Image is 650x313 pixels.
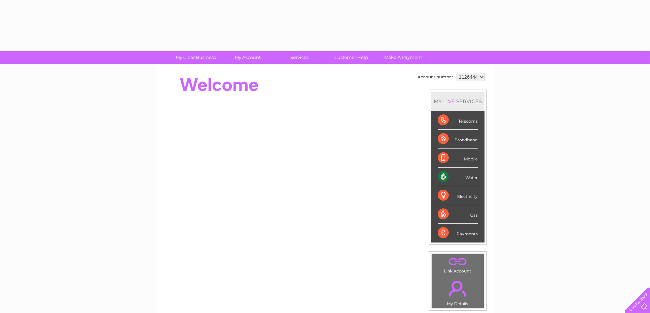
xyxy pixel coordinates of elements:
div: Telecoms [438,111,478,130]
td: Account number [416,71,455,83]
div: Broadband [438,130,478,148]
div: MY SERVICES [431,92,485,111]
a: My Clear Business [168,51,224,64]
div: Payments [438,224,478,242]
a: Make A Payment [375,51,431,64]
a: Customer Help [323,51,379,64]
a: Services [271,51,328,64]
div: Mobile [438,149,478,168]
div: LIVE [442,98,456,105]
a: . [433,277,482,300]
div: Water [438,168,478,186]
a: . [433,256,482,268]
td: My Details [431,275,484,308]
div: Electricity [438,186,478,205]
a: My Account [219,51,276,64]
td: Link Account [431,254,484,275]
div: Gas [438,205,478,224]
